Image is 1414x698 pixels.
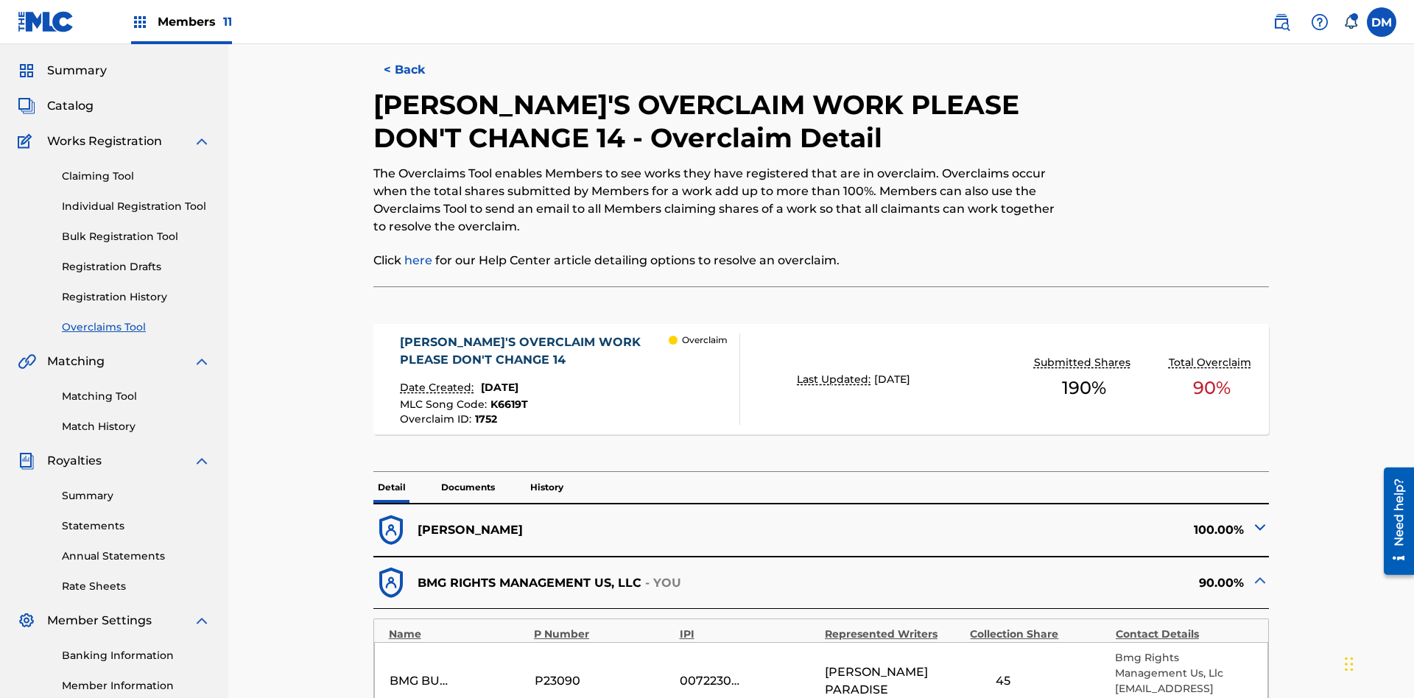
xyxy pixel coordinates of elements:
a: Banking Information [62,648,211,663]
div: Contact Details [1116,627,1253,642]
p: Last Updated: [797,372,874,387]
a: Summary [62,488,211,504]
img: Matching [18,353,36,370]
a: Match History [62,419,211,434]
p: History [526,472,568,503]
p: Documents [437,472,499,503]
div: Help [1305,7,1334,37]
a: here [404,253,432,267]
button: < Back [373,52,462,88]
a: Registration History [62,289,211,305]
span: K6619T [490,398,528,411]
span: Catalog [47,97,94,115]
a: Bulk Registration Tool [62,229,211,244]
span: 90 % [1193,375,1231,401]
div: IPI [680,627,817,642]
img: Works Registration [18,133,37,150]
img: search [1273,13,1290,31]
span: Overclaim ID : [400,412,475,426]
img: expand [193,133,211,150]
p: BMG RIGHTS MANAGEMENT US, LLC [418,574,641,592]
span: 190 % [1062,375,1106,401]
a: SummarySummary [18,62,107,80]
img: Top Rightsholders [131,13,149,31]
p: Detail [373,472,410,503]
div: P Number [534,627,672,642]
span: Matching [47,353,105,370]
p: [PERSON_NAME] [418,521,523,539]
a: Annual Statements [62,549,211,564]
p: - YOU [645,574,682,592]
h2: [PERSON_NAME]'S OVERCLAIM WORK PLEASE DON'T CHANGE 14 - Overclaim Detail [373,88,1063,155]
img: dfb38c8551f6dcc1ac04.svg [373,565,409,601]
iframe: Resource Center [1373,462,1414,582]
span: Summary [47,62,107,80]
span: Member Settings [47,612,152,630]
p: Date Created: [400,380,477,395]
img: Member Settings [18,612,35,630]
span: 11 [223,15,232,29]
span: 1752 [475,412,497,426]
a: Individual Registration Tool [62,199,211,214]
img: help [1311,13,1329,31]
img: expand-cell-toggle [1251,571,1269,589]
img: MLC Logo [18,11,74,32]
span: [DATE] [874,373,910,386]
a: Overclaims Tool [62,320,211,335]
a: Matching Tool [62,389,211,404]
p: Overclaim [682,334,728,347]
p: The Overclaims Tool enables Members to see works they have registered that are in overclaim. Over... [373,165,1063,236]
img: expand [193,612,211,630]
a: Statements [62,518,211,534]
div: 100.00% [821,512,1269,549]
p: Submitted Shares [1034,355,1134,370]
a: [PERSON_NAME]'S OVERCLAIM WORK PLEASE DON'T CHANGE 14Date Created:[DATE]MLC Song Code:K6619TOverc... [373,324,1270,434]
div: Collection Share [970,627,1108,642]
a: Registration Drafts [62,259,211,275]
div: Represented Writers [825,627,963,642]
div: 90.00% [821,565,1269,601]
div: Name [389,627,527,642]
div: User Menu [1367,7,1396,37]
img: dfb38c8551f6dcc1ac04.svg [373,512,409,549]
p: Bmg Rights Management Us, Llc [1115,650,1253,681]
img: Catalog [18,97,35,115]
a: Rate Sheets [62,579,211,594]
span: Royalties [47,452,102,470]
div: Notifications [1343,15,1358,29]
div: Drag [1345,642,1354,686]
a: Public Search [1267,7,1296,37]
span: MLC Song Code : [400,398,490,411]
a: Claiming Tool [62,169,211,184]
span: Works Registration [47,133,162,150]
img: expand [193,452,211,470]
span: Members [158,13,232,30]
p: Total Overclaim [1169,355,1255,370]
iframe: Chat Widget [1340,627,1414,698]
span: [DATE] [481,381,518,394]
img: expand [193,353,211,370]
a: Member Information [62,678,211,694]
p: Click for our Help Center article detailing options to resolve an overclaim. [373,252,1063,269]
img: Royalties [18,452,35,470]
img: Summary [18,62,35,80]
img: expand-cell-toggle [1251,518,1269,536]
div: [PERSON_NAME]'S OVERCLAIM WORK PLEASE DON'T CHANGE 14 [400,334,669,369]
a: CatalogCatalog [18,97,94,115]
